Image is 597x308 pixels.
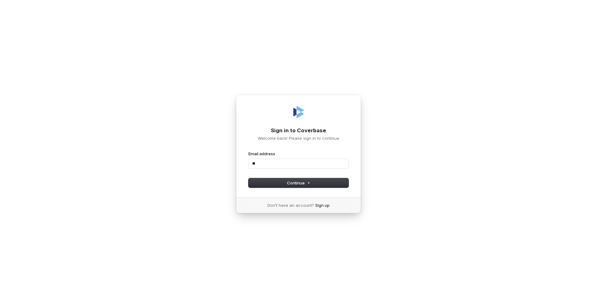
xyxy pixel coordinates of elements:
[287,180,310,186] span: Continue
[248,151,275,156] label: Email address
[291,105,306,120] img: Coverbase
[248,178,349,188] button: Continue
[248,135,349,141] p: Welcome back! Please sign in to continue
[267,202,314,208] span: Don’t have an account?
[248,127,349,134] h1: Sign in to Coverbase
[315,202,330,208] a: Sign up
